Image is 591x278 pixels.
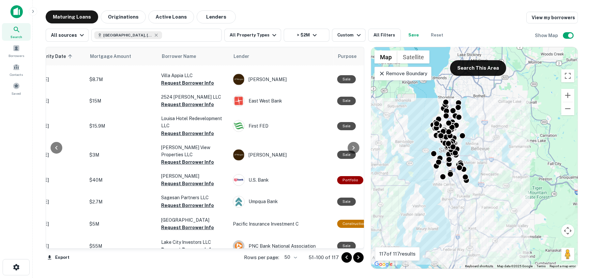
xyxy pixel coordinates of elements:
[282,253,298,262] div: 50
[148,10,194,23] button: Active Loans
[161,93,226,101] p: 2524 [PERSON_NAME] LLC
[397,50,430,63] button: Show satellite imagery
[10,72,23,77] span: Contacts
[368,29,401,42] button: All Filters
[497,264,533,268] span: Map data ©2025 Google
[337,31,362,39] div: Custom
[233,196,331,208] div: Umpqua Bank
[89,97,155,104] p: $15M
[561,224,574,237] button: Map camera controls
[12,91,21,96] span: Saved
[284,29,329,42] button: > $2M
[233,95,331,107] div: East West Bank
[373,260,394,269] img: Google
[89,198,155,205] p: $2.7M
[233,120,244,132] img: picture
[161,180,214,188] button: Request Borrower Info
[89,76,155,83] p: $8.7M
[161,130,214,137] button: Request Borrower Info
[90,52,140,60] span: Mortgage Amount
[233,149,244,160] img: picture
[161,224,214,231] button: Request Borrower Info
[337,122,356,130] div: Sale
[89,151,155,159] p: $3M
[161,202,214,209] button: Request Borrower Info
[2,23,31,41] a: Search
[465,264,493,269] button: Keyboard shortcuts
[403,29,424,42] button: Save your search to get updates of matches that match your search criteria.
[233,120,331,132] div: First FED
[233,220,331,228] p: Pacific Insurance Investment C
[233,174,244,186] img: picture
[161,79,214,87] button: Request Borrower Info
[101,10,146,23] button: Originations
[334,47,403,65] th: Purpose
[233,74,244,85] img: picture
[233,240,331,252] div: PNC Bank National Association
[161,101,214,108] button: Request Borrower Info
[89,220,155,228] p: $5M
[89,122,155,130] p: $15.9M
[337,97,356,105] div: Sale
[561,102,574,115] button: Zoom out
[161,115,226,129] p: Louisa Hotel Redevelopment LLC
[550,264,576,268] a: Report a map error
[103,32,152,38] span: [GEOGRAPHIC_DATA], [GEOGRAPHIC_DATA], [GEOGRAPHIC_DATA]
[337,176,363,184] div: This is a portfolio loan with 4 properties
[8,53,24,58] span: Borrowers
[197,10,236,23] button: Lenders
[337,220,371,228] div: This loan purpose was for construction
[379,70,427,77] p: Remove Boundary
[561,89,574,102] button: Zoom in
[51,31,86,39] div: All sources
[89,243,155,250] p: $55M
[450,60,506,76] button: Search This Area
[230,47,334,65] th: Lender
[353,252,364,263] button: Go to next page
[537,264,546,268] a: Terms (opens in new tab)
[233,149,331,161] div: [PERSON_NAME]
[161,194,226,201] p: Sagesan Partners LLC
[234,52,249,60] span: Lender
[89,176,155,184] p: $40M
[374,50,397,63] button: Show street map
[244,254,279,261] p: Rows per page:
[46,253,71,262] button: Export
[161,173,226,180] p: [PERSON_NAME]
[338,52,356,60] span: Purpose
[161,216,226,224] p: [GEOGRAPHIC_DATA]
[233,95,244,106] img: picture
[526,12,578,23] a: View my borrowers
[91,29,222,42] button: [GEOGRAPHIC_DATA], [GEOGRAPHIC_DATA], [GEOGRAPHIC_DATA]
[86,47,158,65] th: Mortgage Amount
[2,80,31,97] a: Saved
[371,47,578,269] div: 0 0
[373,260,394,269] a: Open this area in Google Maps (opens a new window)
[233,74,331,85] div: [PERSON_NAME]
[224,29,281,42] button: All Property Types
[10,34,22,39] span: Search
[233,241,244,252] img: picture
[2,42,31,60] div: Borrowers
[161,158,214,166] button: Request Borrower Info
[337,151,356,159] div: Sale
[309,254,339,261] p: 51–100 of 117
[337,75,356,83] div: Sale
[332,29,365,42] button: Custom
[46,10,98,23] button: Maturing Loans
[46,29,89,42] button: All sources
[161,239,226,246] p: Lake City Investors LLC
[379,250,416,258] p: 117 of 117 results
[341,252,352,263] button: Go to previous page
[2,61,31,78] a: Contacts
[162,52,196,60] span: Borrower Name
[337,198,356,206] div: Sale
[561,248,574,261] button: Drag Pegman onto the map to open Street View
[233,196,244,207] img: picture
[561,69,574,82] button: Toggle fullscreen view
[337,242,356,250] div: Sale
[233,174,331,186] div: U.s. Bank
